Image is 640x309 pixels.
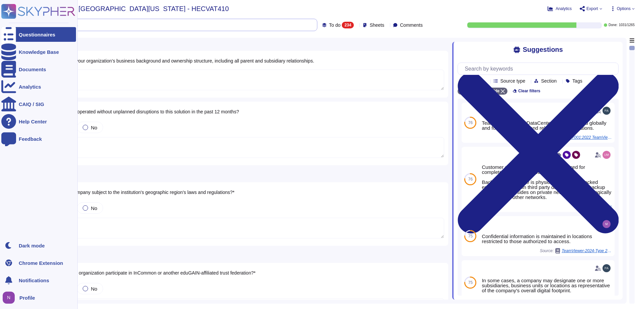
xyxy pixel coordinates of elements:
[19,49,59,55] div: Knowledge Base
[548,6,572,11] button: Analytics
[19,295,35,300] span: Profile
[603,220,611,228] img: user
[19,261,63,266] div: Chrome Extension
[1,44,76,59] a: Knowledge Base
[603,107,611,115] img: user
[370,23,384,27] span: Sheets
[19,67,46,72] div: Documents
[1,290,19,305] button: user
[342,22,354,28] div: 234
[91,205,97,211] span: No
[91,125,97,130] span: No
[19,32,55,37] div: Questionnaires
[468,234,473,238] span: 75
[56,190,235,195] span: Is your company subject to the institution's geographic region's laws and regulations?*
[19,136,42,141] div: Feedback
[1,62,76,77] a: Documents
[19,243,45,248] div: Dark mode
[586,7,598,11] span: Export
[3,292,15,304] img: user
[461,63,618,75] input: Search by keywords
[1,79,76,94] a: Analytics
[56,109,239,114] span: Have you operated without unplanned disruptions to this solution in the past 12 months?
[56,270,256,276] span: Does your organization participate in InCommon or another eduGAIN-affiliated trust federation?*
[400,23,423,27] span: Comments
[468,177,473,181] span: 76
[329,23,340,27] span: To do
[609,23,618,27] span: Done:
[79,5,229,12] span: [GEOGRAPHIC_DATA][US_STATE] - HECVAT410
[1,131,76,146] a: Feedback
[603,264,611,272] img: user
[468,281,473,285] span: 75
[19,84,41,89] div: Analytics
[91,286,97,292] span: No
[617,7,631,11] span: Options
[619,23,635,27] span: 1031 / 1265
[603,151,611,159] img: user
[556,7,572,11] span: Analytics
[56,58,314,64] span: Describe your organization’s business background and ownership structure, including all parent an...
[1,97,76,111] a: CAIQ / SIG
[1,114,76,129] a: Help Center
[482,278,612,293] div: In some cases, a company may designate one or more subsidiaries, business units or locations as r...
[1,255,76,270] a: Chrome Extension
[19,102,44,107] div: CAIQ / SIG
[19,278,49,283] span: Notifications
[468,121,473,125] span: 76
[19,119,47,124] div: Help Center
[1,27,76,42] a: Questionnaires
[26,19,317,31] input: Search by keywords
